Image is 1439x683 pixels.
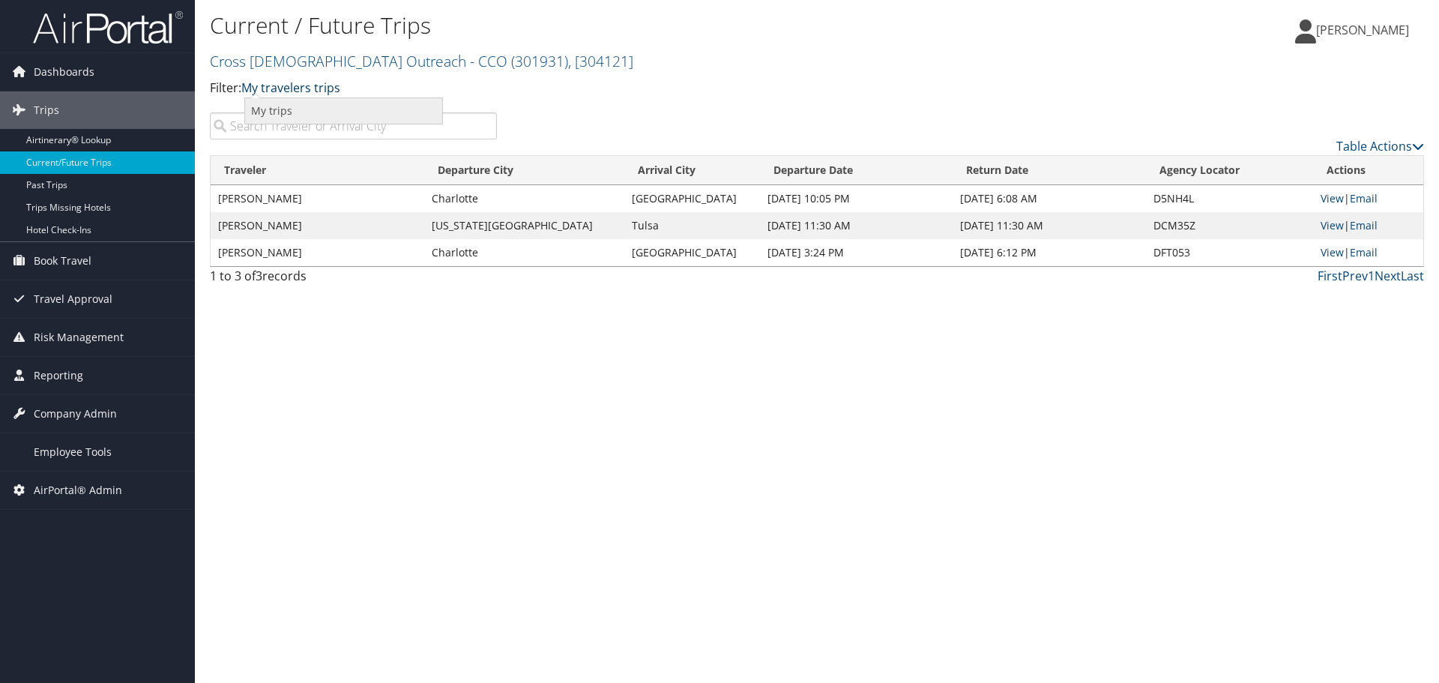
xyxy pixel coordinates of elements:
[210,79,1019,98] p: Filter:
[568,51,633,71] span: , [ 304121 ]
[1401,268,1424,284] a: Last
[1318,268,1342,284] a: First
[211,239,424,266] td: [PERSON_NAME]
[424,212,624,239] td: [US_STATE][GEOGRAPHIC_DATA]
[1313,212,1423,239] td: |
[1321,245,1344,259] a: View
[624,212,761,239] td: Tulsa
[424,239,624,266] td: Charlotte
[34,357,83,394] span: Reporting
[34,280,112,318] span: Travel Approval
[953,212,1146,239] td: [DATE] 11:30 AM
[1375,268,1401,284] a: Next
[953,239,1146,266] td: [DATE] 6:12 PM
[1321,218,1344,232] a: View
[1146,239,1314,266] td: DFT053
[953,185,1146,212] td: [DATE] 6:08 AM
[1313,185,1423,212] td: |
[624,239,761,266] td: [GEOGRAPHIC_DATA]
[34,433,112,471] span: Employee Tools
[511,51,568,71] span: ( 301931 )
[34,319,124,356] span: Risk Management
[1321,191,1344,205] a: View
[1146,156,1314,185] th: Agency Locator: activate to sort column ascending
[210,51,633,71] a: Cross [DEMOGRAPHIC_DATA] Outreach - CCO
[34,53,94,91] span: Dashboards
[1350,218,1378,232] a: Email
[624,156,761,185] th: Arrival City: activate to sort column ascending
[424,156,624,185] th: Departure City: activate to sort column ascending
[210,112,497,139] input: Search Traveler or Arrival City
[34,472,122,509] span: AirPortal® Admin
[1350,245,1378,259] a: Email
[1313,239,1423,266] td: |
[211,156,424,185] th: Traveler: activate to sort column ascending
[241,79,340,96] a: My travelers trips
[211,212,424,239] td: [PERSON_NAME]
[34,395,117,433] span: Company Admin
[34,91,59,129] span: Trips
[1350,191,1378,205] a: Email
[210,10,1019,41] h1: Current / Future Trips
[760,185,953,212] td: [DATE] 10:05 PM
[1336,138,1424,154] a: Table Actions
[1146,212,1314,239] td: DCM35Z
[1146,185,1314,212] td: D5NH4L
[1295,7,1424,52] a: [PERSON_NAME]
[245,98,442,124] a: My trips
[760,239,953,266] td: [DATE] 3:24 PM
[34,242,91,280] span: Book Travel
[953,156,1146,185] th: Return Date: activate to sort column ascending
[1342,268,1368,284] a: Prev
[256,268,262,284] span: 3
[624,185,761,212] td: [GEOGRAPHIC_DATA]
[210,267,497,292] div: 1 to 3 of records
[1313,156,1423,185] th: Actions
[760,212,953,239] td: [DATE] 11:30 AM
[424,185,624,212] td: Charlotte
[760,156,953,185] th: Departure Date: activate to sort column descending
[1368,268,1375,284] a: 1
[211,185,424,212] td: [PERSON_NAME]
[1316,22,1409,38] span: [PERSON_NAME]
[33,10,183,45] img: airportal-logo.png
